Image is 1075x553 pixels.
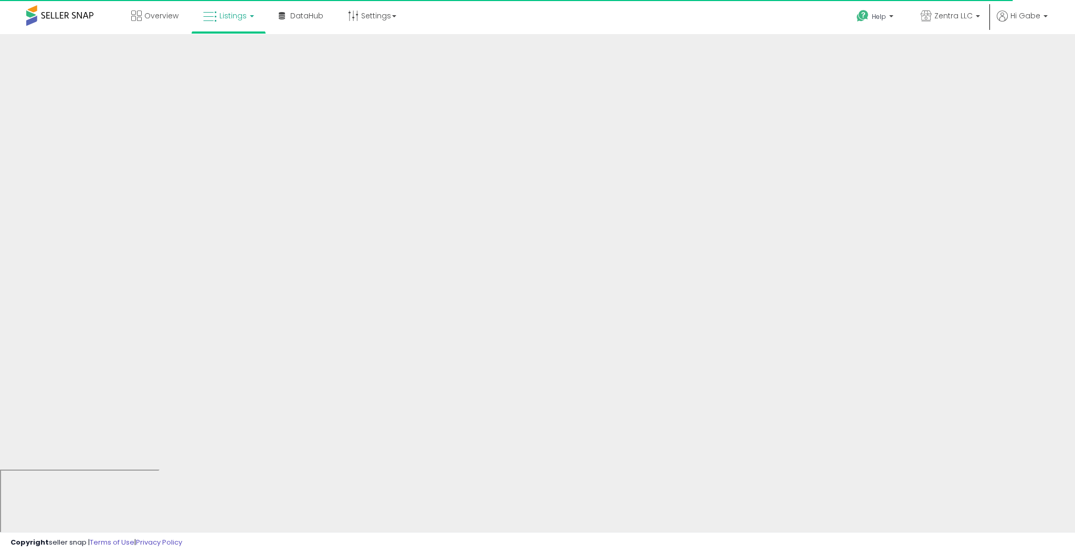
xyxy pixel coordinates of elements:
span: DataHub [290,10,323,21]
span: Listings [219,10,247,21]
span: Hi Gabe [1010,10,1040,21]
i: Get Help [856,9,869,23]
a: Hi Gabe [997,10,1048,34]
span: Overview [144,10,178,21]
span: Zentra LLC [934,10,973,21]
a: Help [848,2,904,34]
span: Help [872,12,886,21]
